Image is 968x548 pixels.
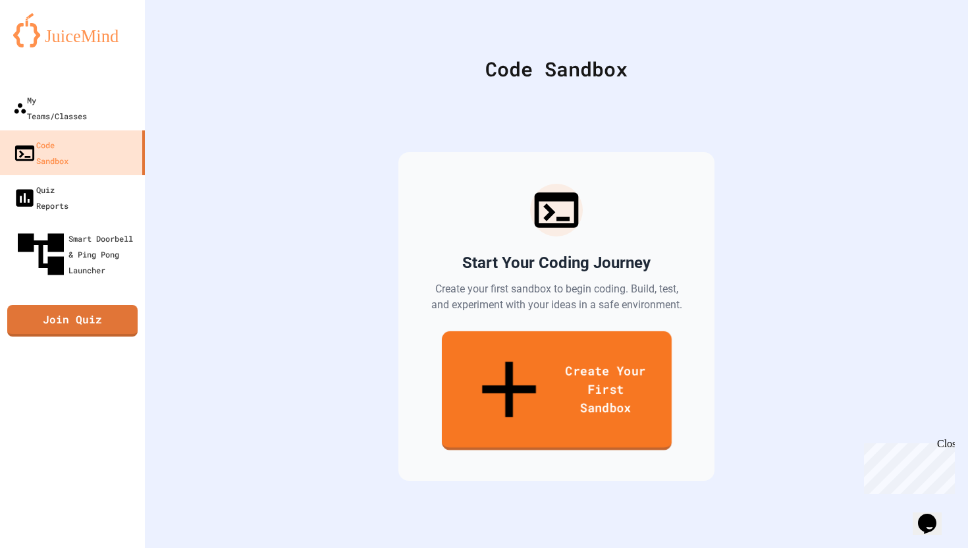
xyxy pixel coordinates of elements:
h2: Start Your Coding Journey [462,252,651,273]
a: Create Your First Sandbox [441,331,671,451]
div: My Teams/Classes [13,92,87,124]
iframe: chat widget [859,438,955,494]
iframe: chat widget [913,495,955,535]
div: Chat with us now!Close [5,5,91,84]
div: Code Sandbox [178,54,935,84]
div: Quiz Reports [13,182,68,213]
div: Smart Doorbell & Ping Pong Launcher [13,227,140,282]
div: Code Sandbox [13,137,68,169]
img: logo-orange.svg [13,13,132,47]
p: Create your first sandbox to begin coding. Build, test, and experiment with your ideas in a safe ... [430,281,683,313]
a: Join Quiz [7,305,138,337]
